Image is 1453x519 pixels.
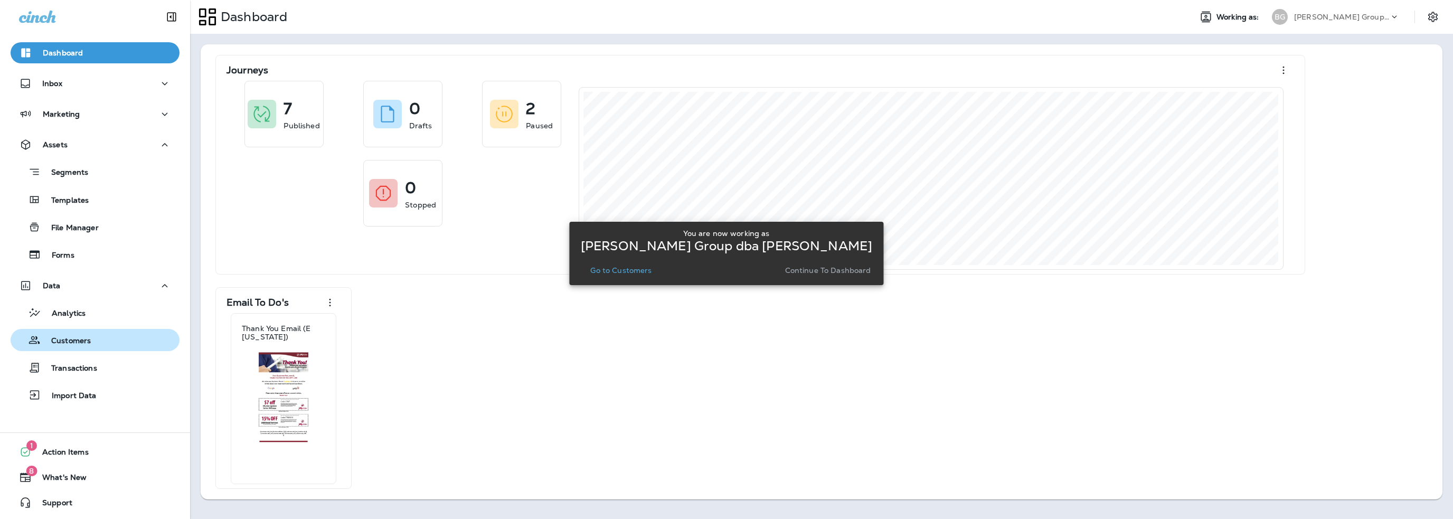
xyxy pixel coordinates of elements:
[781,263,875,278] button: Continue to Dashboard
[1216,13,1261,22] span: Working as:
[43,49,83,57] p: Dashboard
[1272,9,1288,25] div: BG
[1423,7,1442,26] button: Settings
[11,275,180,296] button: Data
[32,448,89,460] span: Action Items
[43,281,61,290] p: Data
[227,297,289,308] p: Email To Do's
[11,73,180,94] button: Inbox
[43,140,68,149] p: Assets
[11,441,180,463] button: 1Action Items
[526,103,535,114] p: 2
[41,391,97,401] p: Import Data
[11,216,180,238] button: File Manager
[41,223,99,233] p: File Manager
[405,200,436,210] p: Stopped
[41,168,88,178] p: Segments
[409,103,420,114] p: 0
[11,161,180,183] button: Segments
[26,440,37,451] span: 1
[42,79,62,88] p: Inbox
[41,196,89,206] p: Templates
[41,364,97,374] p: Transactions
[11,356,180,379] button: Transactions
[284,103,292,114] p: 7
[11,243,180,266] button: Forms
[405,183,416,193] p: 0
[227,65,268,76] p: Journeys
[11,492,180,513] button: Support
[216,9,287,25] p: Dashboard
[11,134,180,155] button: Assets
[32,473,87,486] span: What's New
[11,42,180,63] button: Dashboard
[11,467,180,488] button: 8What's New
[11,301,180,324] button: Analytics
[242,324,325,341] p: Thank You Email (E [US_STATE])
[157,6,186,27] button: Collapse Sidebar
[586,263,656,278] button: Go to Customers
[11,329,180,351] button: Customers
[26,466,37,476] span: 8
[241,352,326,443] img: 2796805f-acef-4242-a1d9-fbfe572d7a90.jpg
[41,336,91,346] p: Customers
[11,103,180,125] button: Marketing
[41,251,74,261] p: Forms
[409,120,432,131] p: Drafts
[43,110,80,118] p: Marketing
[11,188,180,211] button: Templates
[1294,13,1389,21] p: [PERSON_NAME] Group dba [PERSON_NAME]
[590,266,652,275] p: Go to Customers
[32,498,72,511] span: Support
[41,309,86,319] p: Analytics
[683,229,769,238] p: You are now working as
[284,120,319,131] p: Published
[581,242,872,250] p: [PERSON_NAME] Group dba [PERSON_NAME]
[785,266,871,275] p: Continue to Dashboard
[11,384,180,406] button: Import Data
[526,120,553,131] p: Paused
